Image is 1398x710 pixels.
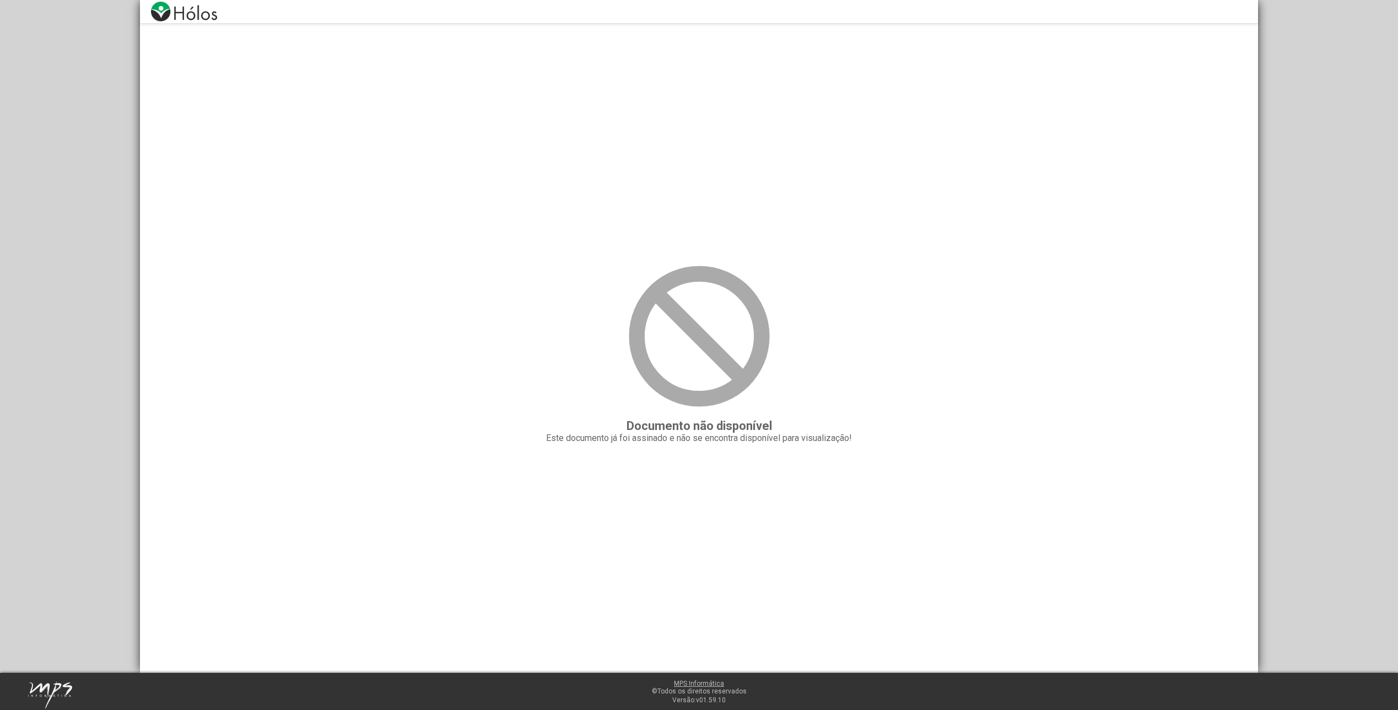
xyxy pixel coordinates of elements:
img: mps-image-cropped.png [28,681,72,709]
span: Versão:v01.59.10 [672,696,726,704]
a: MPS Informática [674,680,724,687]
img: i-block.svg [617,254,782,419]
span: Este documento já foi assinado e não se encontra disponível para visualização! [546,433,852,443]
span: Documento não disponível [627,419,772,433]
img: logo-holos.png [151,2,217,21]
span: ©Todos os direitos reservados [652,687,747,695]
